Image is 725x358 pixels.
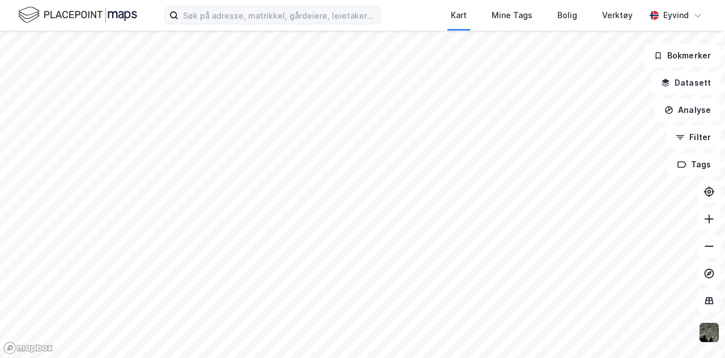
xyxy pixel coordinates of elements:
div: Bolig [557,9,577,22]
input: Søk på adresse, matrikkel, gårdeiere, leietakere eller personer [178,7,380,24]
div: Mine Tags [492,9,532,22]
img: logo.f888ab2527a4732fd821a326f86c7f29.svg [18,5,137,25]
iframe: Chat Widget [668,304,725,358]
div: Eyvind [663,9,689,22]
div: Kontrollprogram for chat [668,304,725,358]
div: Kart [451,9,467,22]
div: Verktøy [602,9,633,22]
